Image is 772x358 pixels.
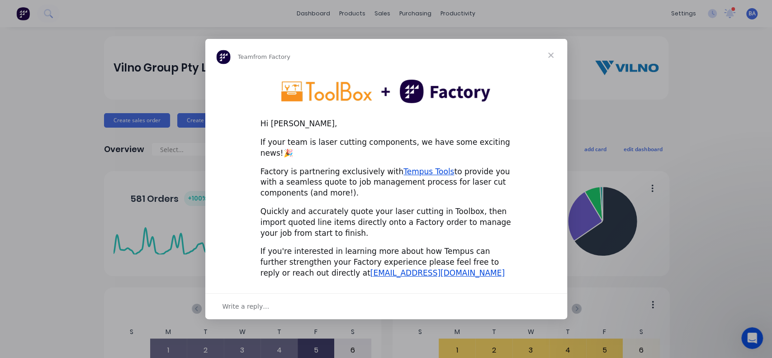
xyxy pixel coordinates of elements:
div: Factory is partnering exclusively with to provide you with a seamless quote to job management pro... [260,167,512,199]
a: [EMAIL_ADDRESS][DOMAIN_NAME] [370,268,505,277]
span: Write a reply… [223,301,270,312]
div: Open conversation and reply [205,293,567,319]
div: If your team is laser cutting components, we have some exciting news!🎉 [260,137,512,159]
div: Hi [PERSON_NAME], [260,119,512,129]
span: from Factory [253,53,290,60]
span: Close [535,39,567,72]
a: Tempus Tools [403,167,454,176]
div: Quickly and accurately quote your laser cutting in Toolbox, then import quoted line items directl... [260,206,512,239]
div: If you're interested in learning more about how Tempus can further strengthen your Factory experi... [260,246,512,278]
span: Team [238,53,253,60]
img: Profile image for Team [216,50,231,64]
